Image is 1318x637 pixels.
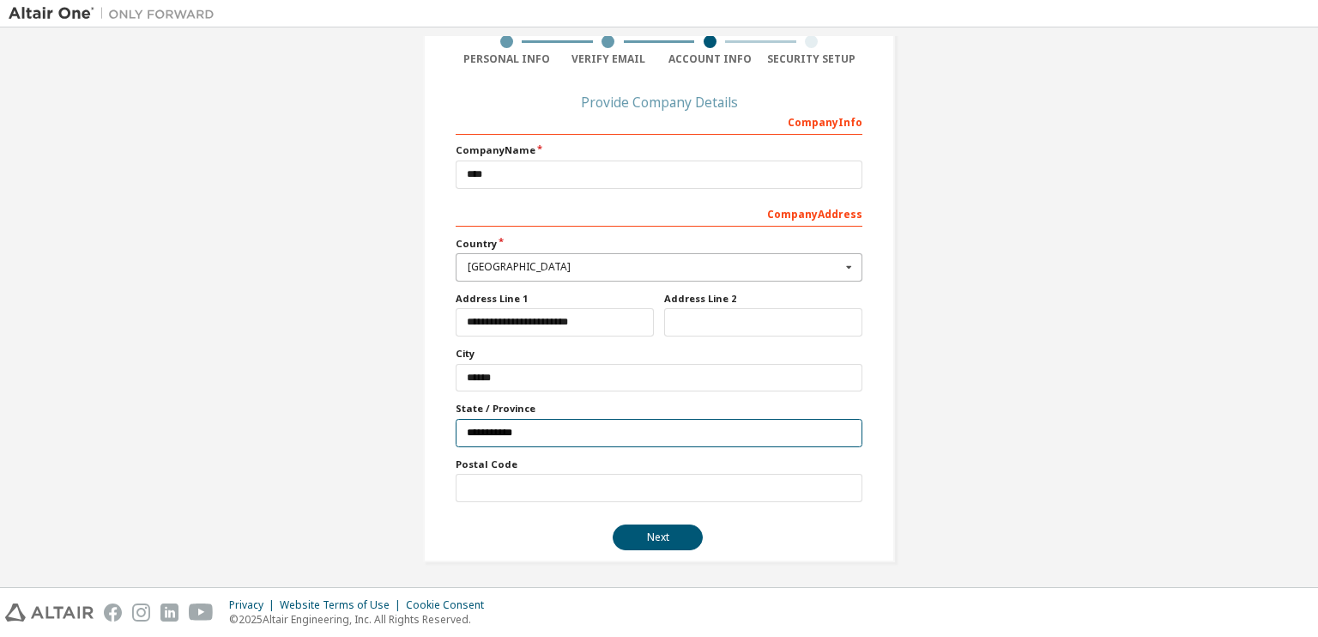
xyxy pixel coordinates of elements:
[456,199,862,227] div: Company Address
[456,52,558,66] div: Personal Info
[456,143,862,157] label: Company Name
[456,107,862,135] div: Company Info
[456,237,862,251] label: Country
[104,604,122,622] img: facebook.svg
[468,262,841,272] div: [GEOGRAPHIC_DATA]
[229,598,280,612] div: Privacy
[456,347,862,361] label: City
[456,97,862,107] div: Provide Company Details
[406,598,494,612] div: Cookie Consent
[558,52,660,66] div: Verify Email
[9,5,223,22] img: Altair One
[659,52,761,66] div: Account Info
[160,604,178,622] img: linkedin.svg
[280,598,406,612] div: Website Terms of Use
[456,402,862,416] label: State / Province
[132,604,150,622] img: instagram.svg
[189,604,214,622] img: youtube.svg
[761,52,863,66] div: Security Setup
[456,292,654,306] label: Address Line 1
[5,604,94,622] img: altair_logo.svg
[229,612,494,627] p: © 2025 Altair Engineering, Inc. All Rights Reserved.
[664,292,862,306] label: Address Line 2
[456,458,862,471] label: Postal Code
[613,525,703,550] button: Next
